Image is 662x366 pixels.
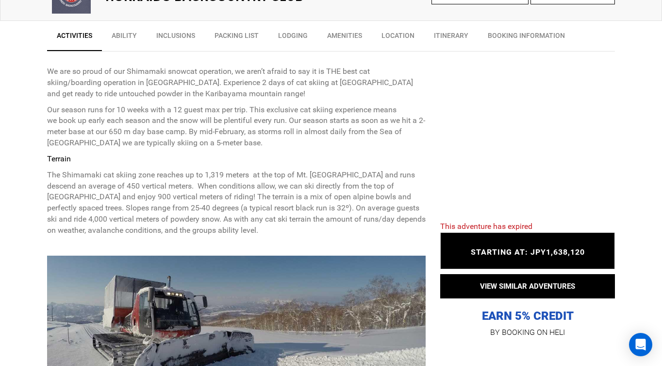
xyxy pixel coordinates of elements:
p: Our season runs for 10 weeks with a 12 guest max per trip. This exclusive cat skiing experience m... [47,105,426,149]
span: STARTING AT: JPY1,638,120 [471,247,585,257]
button: VIEW SIMILAR ADVENTURES [440,274,615,298]
strong: Terrain [47,154,71,163]
p: BY BOOKING ON HELI [440,326,615,339]
a: Ability [102,26,147,50]
div: Open Intercom Messenger [629,333,652,356]
a: Location [372,26,424,50]
p: We are so proud of our Shimamaki snowcat operation, we aren’t afraid to say it is THE best cat sk... [47,66,426,100]
a: Packing List [205,26,268,50]
a: BOOKING INFORMATION [478,26,575,50]
p: The Shimamaki cat skiing zone reaches up to 1,319 meters at the top of Mt. [GEOGRAPHIC_DATA] and ... [47,170,426,236]
a: Activities [47,26,102,51]
a: Itinerary [424,26,478,50]
a: Amenities [317,26,372,50]
a: Lodging [268,26,317,50]
span: This adventure has expired [440,222,532,231]
a: Inclusions [147,26,205,50]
